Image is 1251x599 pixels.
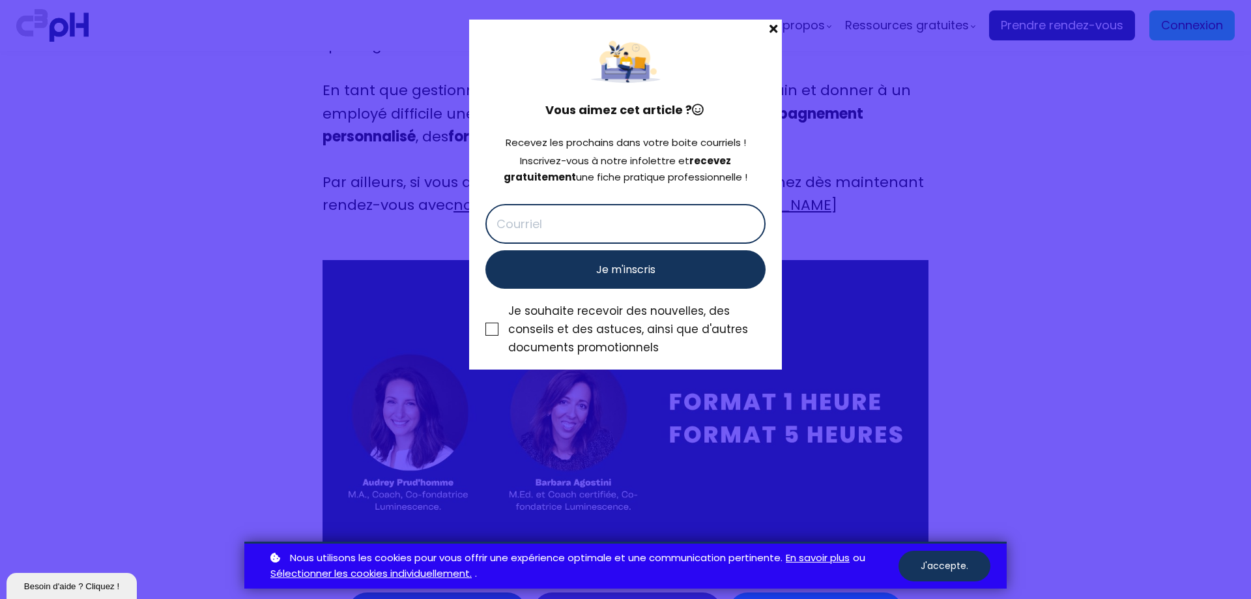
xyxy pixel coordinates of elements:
div: Inscrivez-vous à notre infolettre et une fiche pratique professionnelle ! [485,153,766,186]
span: Nous utilisons les cookies pour vous offrir une expérience optimale et une communication pertinente. [290,550,783,566]
a: En savoir plus [786,550,850,566]
div: Je souhaite recevoir des nouvelles, des conseils et des astuces, ainsi que d'autres documents pro... [508,302,766,357]
strong: gratuitement [504,170,576,184]
a: Sélectionner les cookies individuellement. [270,566,472,582]
p: ou . [267,550,899,583]
h4: Vous aimez cet article ? [485,101,766,119]
input: Courriel [485,204,766,244]
strong: recevez [689,154,731,168]
button: J'accepte. [899,551,990,581]
iframe: chat widget [7,570,139,599]
button: Je m'inscris [485,250,766,289]
span: Je m'inscris [596,261,655,278]
div: Recevez les prochains dans votre boite courriels ! [485,135,766,151]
